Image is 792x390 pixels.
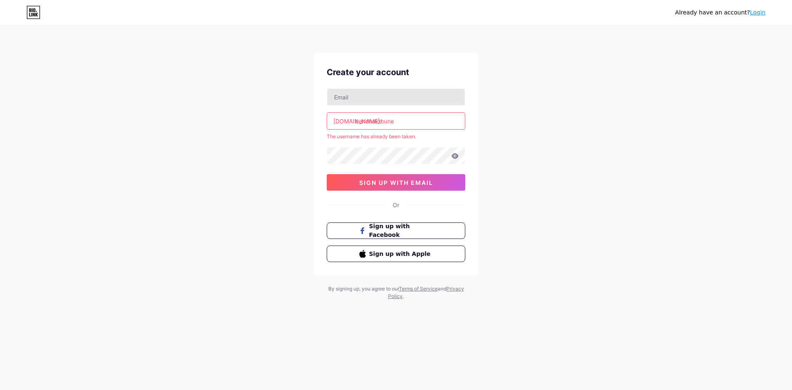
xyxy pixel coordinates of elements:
[333,117,382,125] div: [DOMAIN_NAME]/
[327,133,465,140] div: The username has already been taken.
[326,285,466,300] div: By signing up, you agree to our and .
[399,286,438,292] a: Terms of Service
[750,9,766,16] a: Login
[369,222,433,239] span: Sign up with Facebook
[369,250,433,258] span: Sign up with Apple
[359,179,433,186] span: sign up with email
[327,113,465,129] input: username
[327,66,465,78] div: Create your account
[393,201,399,209] div: Or
[327,174,465,191] button: sign up with email
[675,8,766,17] div: Already have an account?
[327,246,465,262] button: Sign up with Apple
[327,222,465,239] button: Sign up with Facebook
[327,89,465,105] input: Email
